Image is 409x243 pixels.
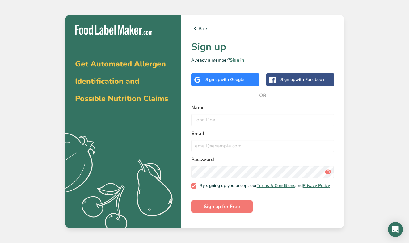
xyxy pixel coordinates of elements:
[204,203,240,210] span: Sign up for Free
[230,57,244,63] a: Sign in
[295,77,324,83] span: with Facebook
[191,200,253,213] button: Sign up for Free
[280,76,324,83] div: Sign up
[191,104,334,111] label: Name
[196,183,330,189] span: By signing up you accept our and
[253,86,272,105] span: OR
[220,77,244,83] span: with Google
[191,25,334,32] a: Back
[191,57,334,63] p: Already a member?
[191,140,334,152] input: email@example.com
[388,222,403,237] div: Open Intercom Messenger
[191,114,334,126] input: John Doe
[75,25,152,35] img: Food Label Maker
[75,59,168,104] span: Get Automated Allergen Identification and Possible Nutrition Claims
[303,183,330,189] a: Privacy Policy
[191,156,334,163] label: Password
[205,76,244,83] div: Sign up
[257,183,295,189] a: Terms & Conditions
[191,40,334,54] h1: Sign up
[191,130,334,137] label: Email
